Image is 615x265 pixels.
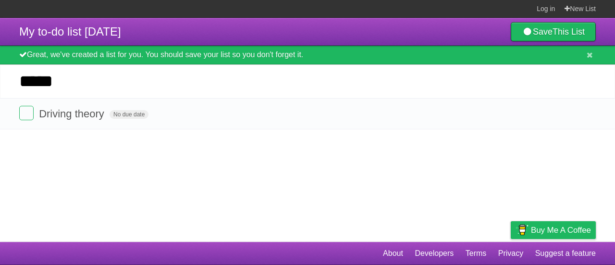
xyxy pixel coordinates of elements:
[535,244,596,263] a: Suggest a feature
[531,222,591,239] span: Buy me a coffee
[383,244,403,263] a: About
[511,22,596,41] a: SaveThis List
[498,244,523,263] a: Privacy
[553,27,585,37] b: This List
[39,108,107,120] span: Driving theory
[110,110,148,119] span: No due date
[415,244,454,263] a: Developers
[466,244,487,263] a: Terms
[19,25,121,38] span: My to-do list [DATE]
[516,222,529,238] img: Buy me a coffee
[511,221,596,239] a: Buy me a coffee
[19,106,34,120] label: Done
